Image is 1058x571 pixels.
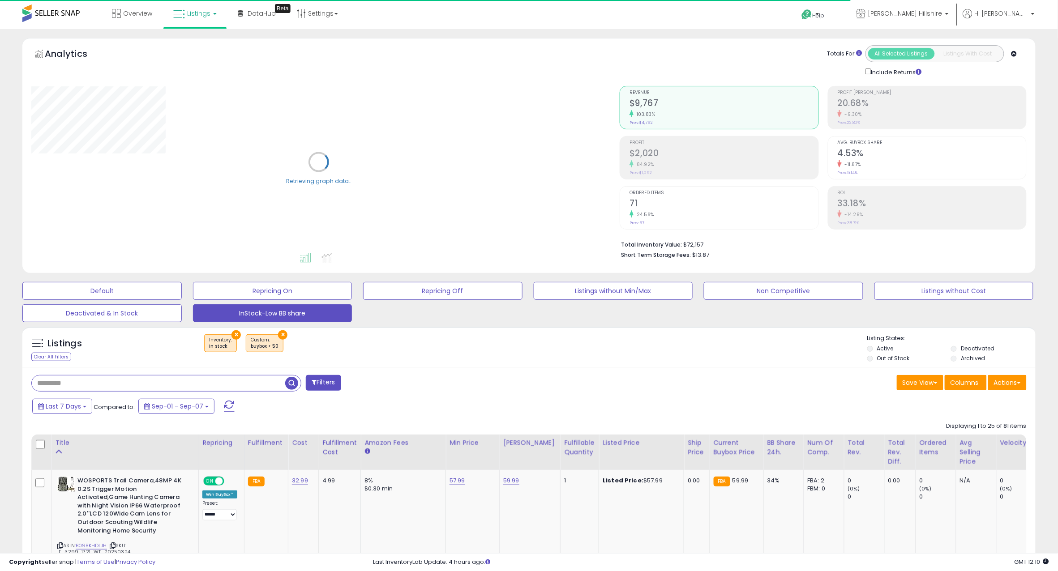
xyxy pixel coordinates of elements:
[960,438,993,466] div: Avg Selling Price
[278,330,287,340] button: ×
[630,90,818,95] span: Revenue
[534,282,693,300] button: Listings without Min/Max
[795,2,842,29] a: Help
[714,477,730,486] small: FBA
[306,375,341,391] button: Filters
[57,477,75,492] img: 51Le9XY9+5L._SL40_.jpg
[838,198,1026,210] h2: 33.18%
[877,354,910,362] label: Out of Stock
[223,477,237,485] span: OFF
[123,9,152,18] span: Overview
[827,50,862,58] div: Totals For
[732,476,749,485] span: 59.99
[920,485,932,492] small: (0%)
[231,330,241,340] button: ×
[248,9,276,18] span: DataHub
[9,558,155,567] div: seller snap | |
[322,477,354,485] div: 4.99
[364,438,442,447] div: Amazon Fees
[848,477,884,485] div: 0
[564,438,595,457] div: Fulfillable Quantity
[364,447,370,456] small: Amazon Fees.
[920,477,956,485] div: 0
[842,111,862,118] small: -9.30%
[897,375,943,390] button: Save View
[961,354,985,362] label: Archived
[57,542,130,555] span: | SKU: IF_3299_1721_WT_20250324
[621,241,682,248] b: Total Inventory Value:
[248,477,265,486] small: FBA
[603,438,680,447] div: Listed Price
[603,476,643,485] b: Listed Price:
[209,343,232,349] div: in stock
[363,282,523,300] button: Repricing Off
[868,48,935,60] button: All Selected Listings
[704,282,863,300] button: Non Competitive
[187,9,210,18] span: Listings
[204,477,215,485] span: ON
[838,220,860,226] small: Prev: 38.71%
[94,403,135,411] span: Compared to:
[848,485,861,492] small: (0%)
[920,438,952,457] div: Ordered Items
[868,9,942,18] span: [PERSON_NAME] Hillshire
[961,345,994,352] label: Deactivated
[714,438,760,457] div: Current Buybox Price
[634,111,655,118] small: 103.83%
[251,343,278,349] div: buybox < 50
[842,161,861,168] small: -11.87%
[1015,558,1049,566] span: 2025-09-15 12:10 GMT
[116,558,155,566] a: Privacy Policy
[808,485,837,493] div: FBM: 0
[630,141,818,145] span: Profit
[1000,485,1013,492] small: (0%)
[877,345,894,352] label: Active
[193,304,352,322] button: InStock-Low BB share
[630,198,818,210] h2: 71
[76,542,107,550] a: B09BKHDLJH
[22,282,182,300] button: Default
[842,211,864,218] small: -14.29%
[838,141,1026,145] span: Avg. Buybox Share
[975,9,1028,18] span: Hi [PERSON_NAME]
[838,148,1026,160] h2: 4.53%
[634,211,654,218] small: 24.56%
[373,558,1049,567] div: Last InventoryLab Update: 4 hours ago.
[808,438,840,457] div: Num of Comp.
[1000,477,1037,485] div: 0
[322,438,357,457] div: Fulfillment Cost
[838,90,1026,95] span: Profit [PERSON_NAME]
[364,485,439,493] div: $0.30 min
[888,438,912,466] div: Total Rev. Diff.
[275,4,291,13] div: Tooltip anchor
[47,337,82,350] h5: Listings
[1000,493,1037,501] div: 0
[808,477,837,485] div: FBA: 2
[888,477,909,485] div: 0.00
[859,67,933,77] div: Include Returns
[630,191,818,196] span: Ordered Items
[630,148,818,160] h2: $2,020
[292,476,308,485] a: 32.99
[202,490,237,499] div: Win BuyBox *
[55,438,195,447] div: Title
[838,191,1026,196] span: ROI
[193,282,352,300] button: Repricing On
[286,177,351,185] div: Retrieving graph data..
[45,47,105,62] h5: Analytics
[848,493,884,501] div: 0
[988,375,1027,390] button: Actions
[77,558,115,566] a: Terms of Use
[292,438,315,447] div: Cost
[209,337,232,350] span: Inventory :
[688,438,706,457] div: Ship Price
[813,12,825,19] span: Help
[867,334,1036,343] p: Listing States:
[621,239,1020,249] li: $72,157
[767,438,800,457] div: BB Share 24h.
[31,353,71,361] div: Clear All Filters
[450,476,465,485] a: 57.99
[630,220,644,226] small: Prev: 57
[920,493,956,501] div: 0
[838,170,858,175] small: Prev: 5.14%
